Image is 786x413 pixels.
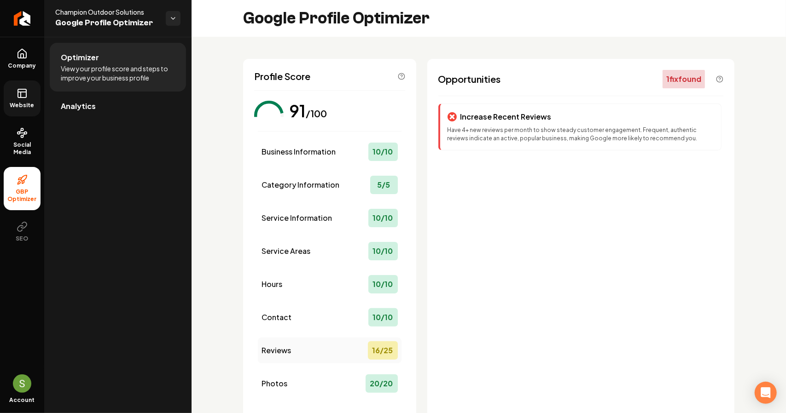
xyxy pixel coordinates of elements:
span: Analytics [61,101,96,112]
span: Social Media [4,141,41,156]
span: Hours [262,279,282,290]
span: Category Information [262,179,339,190]
span: Service Areas [262,246,310,257]
span: Profile Score [254,70,310,83]
img: Rebolt Logo [14,11,31,26]
span: Optimizer [61,52,99,63]
div: 10 / 10 [368,209,398,227]
div: 10 / 10 [368,275,398,293]
span: GBP Optimizer [4,188,41,203]
div: /100 [306,107,327,120]
div: 1 fix found [663,70,705,88]
a: Analytics [50,92,186,121]
span: Champion Outdoor Solutions [55,7,158,17]
button: SEO [4,214,41,250]
div: 10 / 10 [368,308,398,327]
div: 91 [289,102,306,120]
span: Reviews [262,345,291,356]
span: Service Information [262,212,332,224]
span: Contact [262,312,291,323]
span: SEO [12,235,32,242]
span: Company [5,62,40,69]
img: Sales Champion [13,374,31,393]
h2: Google Profile Optimizer [243,9,430,28]
p: Increase Recent Reviews [460,111,552,122]
span: Photos [262,378,287,389]
a: Website [4,80,41,116]
div: Open Intercom Messenger [755,382,777,404]
span: Website [6,102,38,109]
a: Social Media [4,120,41,163]
div: 10 / 10 [368,242,398,260]
span: View your profile score and steps to improve your business profile [61,64,175,82]
div: 16 / 25 [368,341,398,360]
a: Company [4,41,41,77]
div: 20 / 20 [366,374,398,393]
div: 5 / 5 [370,176,398,194]
div: Increase Recent ReviewsHave 4+ new reviews per month to show steady customer engagement. Frequent... [438,103,722,150]
span: Account [10,396,35,404]
span: Business Information [262,146,336,157]
span: Google Profile Optimizer [55,17,158,29]
div: 10 / 10 [368,143,398,161]
span: Opportunities [438,73,501,86]
p: Have 4+ new reviews per month to show steady customer engagement. Frequent, authentic reviews ind... [448,126,714,143]
button: Open user button [13,374,31,393]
